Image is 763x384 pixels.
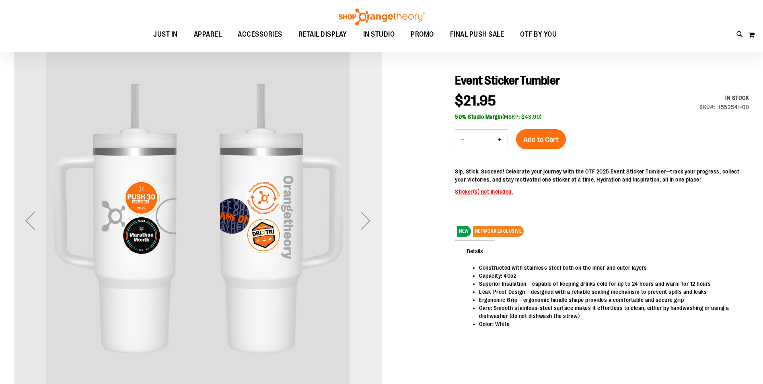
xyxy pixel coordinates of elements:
[455,114,502,120] b: 50% Studio Margin
[455,188,513,195] span: Sticker(s) not Included.
[479,304,741,320] li: Care: Smooth stainless-steel surface makes it effortless to clean, either by handwashing or using...
[479,264,741,272] li: Constructed with stainless steel both on the inner and outer layers
[450,25,504,43] span: FINAL PUSH SALE
[479,280,741,288] li: Superior Insulation – capable of keeping drinks cold for up to 24 hours and warm for 12 hours
[403,25,442,44] a: PROMO
[455,240,495,261] span: Details
[523,135,559,144] span: Add to Cart
[411,25,434,43] span: PROMO
[479,288,741,296] li: Leak-Proof Design – designed with a reliable sealing mechanism to prevent spills and leaks
[455,93,496,109] span: $21.95
[290,25,355,44] a: RETAIL DISPLAY
[492,130,508,150] button: Increase product quantity
[512,25,565,44] a: OTF BY YOU
[194,25,222,43] span: APPAREL
[238,25,282,43] span: ACCESSORIES
[442,25,512,44] a: FINAL PUSH SALE
[516,129,566,149] button: Add to Cart
[455,130,470,150] button: Decrease product quantity
[725,95,749,101] span: In stock
[473,226,524,237] span: NETWORK EXCLUSIVE
[479,296,741,304] li: Ergonomic Grip – ergonomic handle shape provides a comfortable and secure grip
[479,320,741,328] li: Color: White
[470,130,492,149] input: Product quantity
[186,25,230,44] a: APPAREL
[145,25,186,43] a: JUST IN
[718,103,749,111] div: 1553541-00
[699,104,715,110] strong: SKU
[337,8,426,25] img: Shop Orangetheory
[153,25,178,43] span: JUST IN
[230,25,290,44] a: ACCESSORIES
[455,74,560,87] span: Event Sticker Tumbler
[457,226,471,237] span: NEW
[455,167,749,184] p: Sip, Stick, Succeed! Celebrate your journey with the OTF 2025 Event Sticker Tumbler—track your pr...
[298,25,347,43] span: RETAIL DISPLAY
[699,94,749,102] div: Availability
[355,25,403,44] a: IN STUDIO
[520,25,557,43] span: OTF BY YOU
[363,25,395,43] span: IN STUDIO
[479,272,741,280] li: Capacity: 40oz
[455,113,749,121] div: (MSRP: $43.90)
